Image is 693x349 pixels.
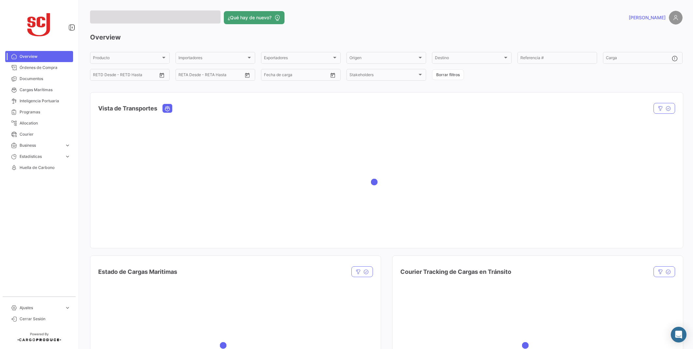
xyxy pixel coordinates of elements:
[5,129,73,140] a: Courier
[5,62,73,73] a: Órdenes de Compra
[671,327,686,342] div: Abrir Intercom Messenger
[20,154,62,159] span: Estadísticas
[157,70,167,80] button: Open calendar
[93,57,161,61] span: Producto
[20,87,70,93] span: Cargas Marítimas
[20,120,70,126] span: Allocation
[400,267,511,276] h4: Courier Tracking de Cargas en Tránsito
[195,74,225,78] input: Hasta
[5,162,73,173] a: Huella de Carbono
[93,74,105,78] input: Desde
[280,74,311,78] input: Hasta
[65,305,70,311] span: expand_more
[5,73,73,84] a: Documentos
[90,33,683,42] h3: Overview
[20,142,62,148] span: Business
[242,70,252,80] button: Open calendar
[669,11,683,25] img: placeholder-user.png
[432,69,464,80] button: Borrar filtros
[20,98,70,104] span: Inteligencia Portuaria
[98,104,157,113] h4: Vista de Transportes
[224,11,285,24] button: ¿Qué hay de nuevo?
[20,165,70,171] span: Huella de Carbono
[5,107,73,118] a: Programas
[20,131,70,137] span: Courier
[65,154,70,159] span: expand_more
[264,57,332,61] span: Exportadores
[65,142,70,148] span: expand_more
[629,14,666,21] span: [PERSON_NAME]
[5,51,73,62] a: Overview
[435,57,503,61] span: Destino
[178,57,246,61] span: Importadores
[20,54,70,59] span: Overview
[349,74,417,78] span: Stakeholders
[328,70,338,80] button: Open calendar
[20,316,70,322] span: Cerrar Sesión
[5,118,73,129] a: Allocation
[5,84,73,95] a: Cargas Marítimas
[109,74,140,78] input: Hasta
[228,14,271,21] span: ¿Qué hay de nuevo?
[23,8,55,41] img: scj_logo1.svg
[349,57,417,61] span: Origen
[178,74,190,78] input: Desde
[264,74,276,78] input: Desde
[20,109,70,115] span: Programas
[20,76,70,82] span: Documentos
[20,305,62,311] span: Ajustes
[5,95,73,107] a: Inteligencia Portuaria
[163,104,172,112] button: Ocean
[20,65,70,71] span: Órdenes de Compra
[98,267,177,276] h4: Estado de Cargas Maritimas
